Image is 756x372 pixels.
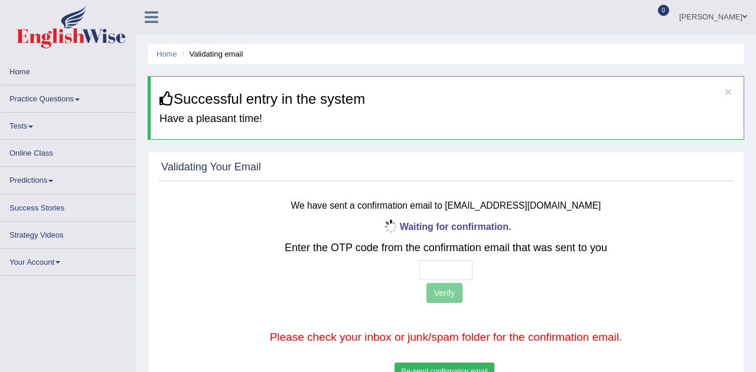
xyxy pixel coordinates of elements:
[1,113,135,136] a: Tests
[1,140,135,163] a: Online Class
[210,242,682,254] h2: Enter the OTP code from the confirmation email that was sent to you
[159,113,735,125] h4: Have a pleasant time!
[1,85,135,108] a: Practice Questions
[291,200,601,210] small: We have sent a confirmation email to [EMAIL_ADDRESS][DOMAIN_NAME]
[1,222,135,245] a: Strategy Videos
[1,249,135,272] a: Your Account
[381,218,400,236] img: icon-progress-circle-small.gif
[658,5,670,16] span: 0
[210,329,682,345] p: Please check your inbox or junk/spam folder for the confirmation email.
[1,167,135,190] a: Predictions
[157,50,177,58] a: Home
[159,91,735,107] h3: Successful entry in the system
[179,48,243,60] li: Validating email
[381,222,511,232] b: Waiting for confirmation.
[161,162,261,173] h2: Validating Your Email
[1,58,135,81] a: Home
[725,85,732,98] button: ×
[1,195,135,218] a: Success Stories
